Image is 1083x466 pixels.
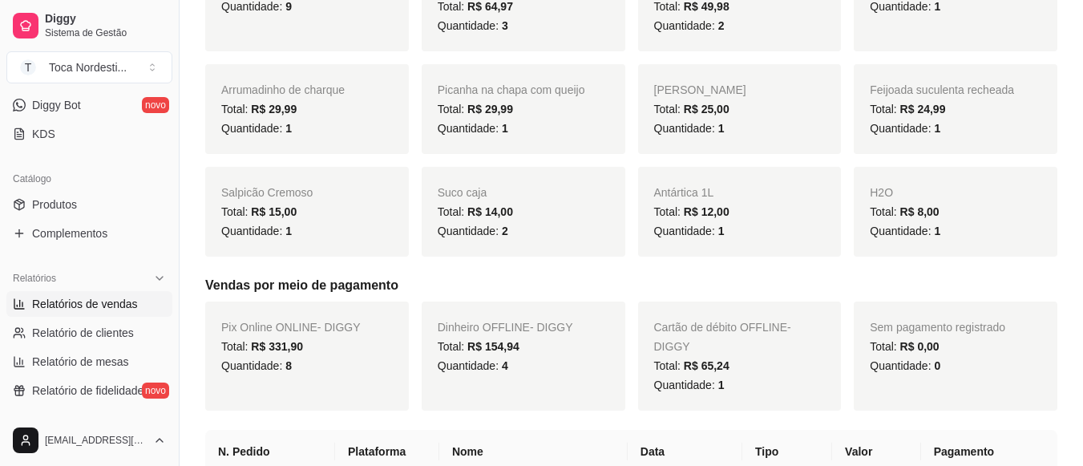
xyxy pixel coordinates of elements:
[870,340,939,353] span: Total:
[438,103,513,115] span: Total:
[654,186,714,199] span: Antártica 1L
[718,379,725,391] span: 1
[654,19,725,32] span: Quantidade:
[684,205,729,218] span: R$ 12,00
[654,103,729,115] span: Total:
[438,359,508,372] span: Quantidade:
[32,325,134,341] span: Relatório de clientes
[221,225,292,237] span: Quantidade:
[6,51,172,83] button: Select a team
[32,97,81,113] span: Diggy Bot
[654,225,725,237] span: Quantidade:
[438,225,508,237] span: Quantidade:
[654,83,746,96] span: [PERSON_NAME]
[20,59,36,75] span: T
[6,291,172,317] a: Relatórios de vendas
[6,92,172,118] a: Diggy Botnovo
[221,340,303,353] span: Total:
[654,205,729,218] span: Total:
[6,320,172,346] a: Relatório de clientes
[6,221,172,246] a: Complementos
[438,83,585,96] span: Picanha na chapa com queijo
[285,359,292,372] span: 8
[654,359,729,372] span: Total:
[870,359,940,372] span: Quantidade:
[467,205,513,218] span: R$ 14,00
[285,122,292,135] span: 1
[32,126,55,142] span: KDS
[654,122,725,135] span: Quantidade:
[32,225,107,241] span: Complementos
[6,378,172,403] a: Relatório de fidelidadenovo
[934,359,940,372] span: 0
[870,83,1014,96] span: Feijoada suculenta recheada
[870,205,939,218] span: Total:
[502,225,508,237] span: 2
[718,122,725,135] span: 1
[900,205,940,218] span: R$ 8,00
[221,321,361,334] span: Pix Online ONLINE - DIGGY
[6,349,172,375] a: Relatório de mesas
[49,59,127,75] div: Toca Nordesti ...
[13,272,56,285] span: Relatórios
[934,122,940,135] span: 1
[502,359,508,372] span: 4
[32,354,129,370] span: Relatório de mesas
[32,383,143,399] span: Relatório de fidelidade
[438,19,508,32] span: Quantidade:
[32,296,138,312] span: Relatórios de vendas
[221,83,345,96] span: Arrumadinho de charque
[870,122,940,135] span: Quantidade:
[221,103,297,115] span: Total:
[684,359,729,372] span: R$ 65,24
[870,225,940,237] span: Quantidade:
[870,321,1005,334] span: Sem pagamento registrado
[934,225,940,237] span: 1
[438,321,573,334] span: Dinheiro OFFLINE - DIGGY
[251,340,303,353] span: R$ 331,90
[205,276,1057,295] h5: Vendas por meio de pagamento
[718,19,725,32] span: 2
[438,122,508,135] span: Quantidade:
[6,121,172,147] a: KDS
[45,12,166,26] span: Diggy
[251,103,297,115] span: R$ 29,99
[870,186,893,199] span: H2O
[32,197,77,213] span: Produtos
[6,192,172,217] a: Produtos
[221,186,313,199] span: Salpicão Cremoso
[654,379,725,391] span: Quantidade:
[502,122,508,135] span: 1
[684,103,729,115] span: R$ 25,00
[467,103,513,115] span: R$ 29,99
[221,359,292,372] span: Quantidade:
[6,421,172,460] button: [EMAIL_ADDRESS][DOMAIN_NAME]
[221,205,297,218] span: Total:
[870,103,945,115] span: Total:
[438,186,487,199] span: Suco caja
[654,321,791,353] span: Cartão de débito OFFLINE - DIGGY
[221,122,292,135] span: Quantidade:
[900,103,946,115] span: R$ 24,99
[900,340,940,353] span: R$ 0,00
[502,19,508,32] span: 3
[285,225,292,237] span: 1
[45,26,166,39] span: Sistema de Gestão
[6,166,172,192] div: Catálogo
[467,340,519,353] span: R$ 154,94
[45,434,147,447] span: [EMAIL_ADDRESS][DOMAIN_NAME]
[718,225,725,237] span: 1
[438,205,513,218] span: Total:
[6,6,172,45] a: DiggySistema de Gestão
[438,340,519,353] span: Total:
[251,205,297,218] span: R$ 15,00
